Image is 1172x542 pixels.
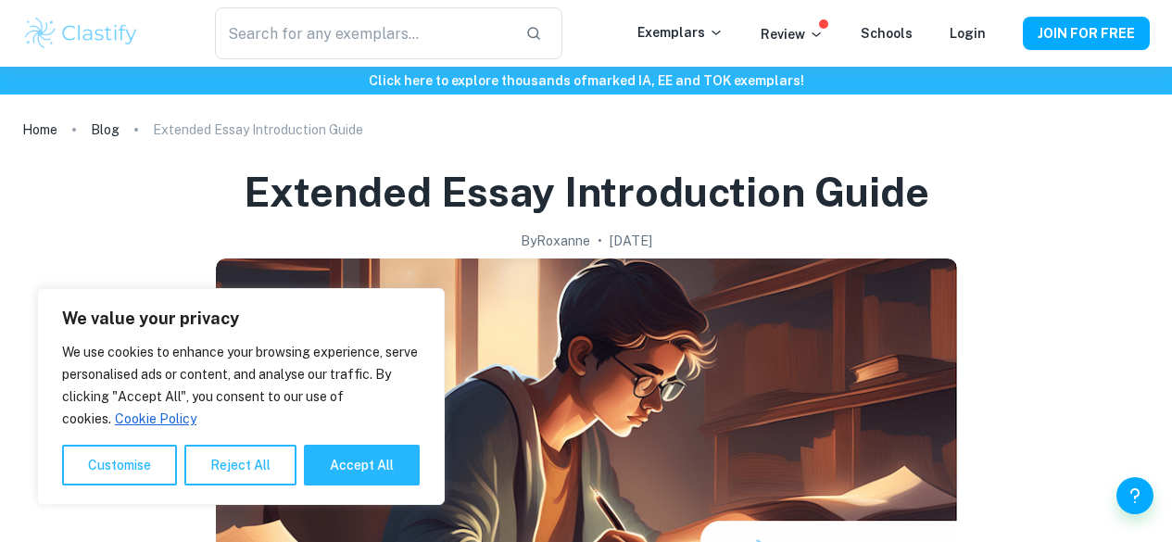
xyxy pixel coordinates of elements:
button: Reject All [184,445,296,485]
h2: By Roxanne [521,231,590,251]
button: Help and Feedback [1116,477,1153,514]
a: Cookie Policy [114,410,197,427]
button: Accept All [304,445,420,485]
p: We value your privacy [62,308,420,330]
a: Blog [91,117,120,143]
p: We use cookies to enhance your browsing experience, serve personalised ads or content, and analys... [62,341,420,430]
a: Schools [861,26,913,41]
p: Exemplars [637,22,724,43]
input: Search for any exemplars... [215,7,511,59]
div: We value your privacy [37,288,445,505]
p: • [598,231,602,251]
button: Customise [62,445,177,485]
p: Review [761,24,824,44]
img: Clastify logo [22,15,140,52]
h1: Extended Essay Introduction Guide [244,165,929,220]
h6: Click here to explore thousands of marked IA, EE and TOK exemplars ! [4,70,1168,91]
a: Home [22,117,57,143]
button: JOIN FOR FREE [1023,17,1150,50]
p: Extended Essay Introduction Guide [153,120,363,140]
a: Login [950,26,986,41]
h2: [DATE] [610,231,652,251]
